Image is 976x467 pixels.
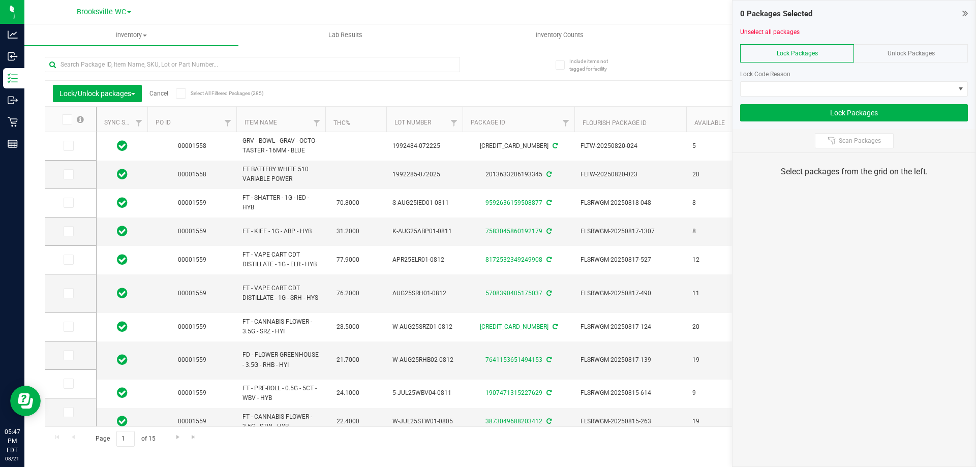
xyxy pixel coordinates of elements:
[117,139,128,153] span: In Sync
[77,116,84,123] span: Select all records on this page
[170,431,185,445] a: Go to the next page
[815,133,894,148] button: Scan Packages
[8,117,18,127] inline-svg: Retail
[77,8,126,16] span: Brooksville WC
[331,353,364,367] span: 21.7000
[242,227,319,236] span: FT - KIEF - 1G - ABP - HYB
[480,323,548,330] a: [CREDIT_CARD_NUMBER]
[446,114,463,132] a: Filter
[117,320,128,334] span: In Sync
[242,412,319,431] span: FT - CANNABIS FLOWER - 3.5G - STW - HYB
[777,50,818,57] span: Lock Packages
[581,198,680,208] span: FLSRWGM-20250818-048
[331,253,364,267] span: 77.9000
[178,228,206,235] a: 00001559
[839,137,881,145] span: Scan Packages
[392,322,456,332] span: W-AUG25SRZ01-0812
[545,418,552,425] span: Sync from Compliance System
[178,323,206,330] a: 00001559
[545,389,552,396] span: Sync from Compliance System
[740,28,800,36] a: Unselect all packages
[692,255,731,265] span: 12
[740,104,968,121] button: Lock Packages
[522,30,597,40] span: Inventory Counts
[45,57,460,72] input: Search Package ID, Item Name, SKU, Lot or Part Number...
[331,320,364,334] span: 28.5000
[392,141,456,151] span: 1992484-072225
[392,289,456,298] span: AUG25SRH01-0812
[392,355,456,365] span: W-AUG25RHB02-0812
[242,250,319,269] span: FT - VAPE CART CDT DISTILLATE - 1G - ELR - HYB
[8,139,18,149] inline-svg: Reports
[392,227,456,236] span: K-AUG25ABP01-0811
[581,255,680,265] span: FLSRWGM-20250817-527
[8,73,18,83] inline-svg: Inventory
[242,284,319,303] span: FT - VAPE CART CDT DISTILLATE - 1G - SRH - HYS
[461,141,576,151] div: [CREDIT_CARD_NUMBER]
[692,355,731,365] span: 19
[545,171,552,178] span: Sync from Compliance System
[238,24,452,46] a: Lab Results
[191,90,241,96] span: Select All Filtered Packages (285)
[331,386,364,400] span: 24.1000
[692,289,731,298] span: 11
[5,455,20,462] p: 08/21
[581,289,680,298] span: FLSRWGM-20250817-490
[485,356,542,363] a: 7641153651494153
[245,119,277,126] a: Item Name
[178,171,206,178] a: 00001558
[24,30,238,40] span: Inventory
[117,196,128,210] span: In Sync
[888,50,935,57] span: Unlock Packages
[117,353,128,367] span: In Sync
[545,228,552,235] span: Sync from Compliance System
[692,198,731,208] span: 8
[10,386,41,416] iframe: Resource center
[392,198,456,208] span: S-AUG25IED01-0811
[392,417,456,426] span: W-JUL25STW01-0805
[545,199,552,206] span: Sync from Compliance System
[692,141,731,151] span: 5
[740,71,790,78] span: Lock Code Reason
[242,136,319,155] span: GRV - BOWL - GRAV - OCTO-TASTER - 16MM - BLUE
[485,418,542,425] a: 3873049688203412
[551,142,558,149] span: Sync from Compliance System
[581,170,680,179] span: FLTW-20250820-023
[242,193,319,212] span: FT - SHATTER - 1G - IED - HYB
[545,290,552,297] span: Sync from Compliance System
[187,431,201,445] a: Go to the last page
[581,227,680,236] span: FLSRWGM-20250817-1307
[452,24,666,46] a: Inventory Counts
[394,119,431,126] a: Lot Number
[178,356,206,363] a: 00001559
[178,142,206,149] a: 00001558
[178,290,206,297] a: 00001559
[331,286,364,301] span: 76.2000
[745,166,963,178] div: Select packages from the grid on the left.
[8,95,18,105] inline-svg: Outbound
[131,114,147,132] a: Filter
[8,51,18,61] inline-svg: Inbound
[117,253,128,267] span: In Sync
[583,119,647,127] a: Flourish Package ID
[116,431,135,447] input: 1
[461,170,576,179] div: 2013633206193345
[485,228,542,235] a: 7583045860192179
[117,167,128,181] span: In Sync
[581,355,680,365] span: FLSRWGM-20250817-139
[315,30,376,40] span: Lab Results
[692,417,731,426] span: 19
[242,165,319,184] span: FT BATTERY WHITE 510 VARIABLE POWER
[117,286,128,300] span: In Sync
[242,317,319,336] span: FT - CANNABIS FLOWER - 3.5G - SRZ - HYI
[581,141,680,151] span: FLTW-20250820-024
[694,119,725,127] a: Available
[87,431,164,447] span: Page of 15
[242,384,319,403] span: FT - PRE-ROLL - 0.5G - 5CT - WBV - HYB
[333,119,350,127] a: THC%
[5,427,20,455] p: 05:47 PM EDT
[178,418,206,425] a: 00001559
[392,170,456,179] span: 1992285-072025
[545,256,552,263] span: Sync from Compliance System
[8,29,18,40] inline-svg: Analytics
